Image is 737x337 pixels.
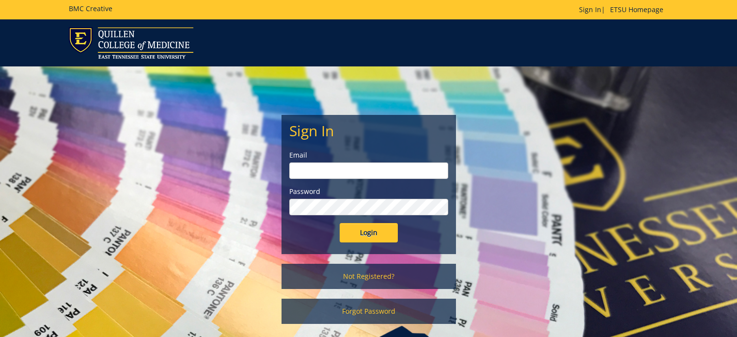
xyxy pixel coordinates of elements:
h2: Sign In [289,123,448,139]
a: ETSU Homepage [605,5,668,14]
a: Not Registered? [282,264,456,289]
a: Forgot Password [282,299,456,324]
h5: BMC Creative [69,5,112,12]
a: Sign In [579,5,601,14]
label: Password [289,187,448,196]
p: | [579,5,668,15]
label: Email [289,150,448,160]
img: ETSU logo [69,27,193,59]
input: Login [340,223,398,242]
